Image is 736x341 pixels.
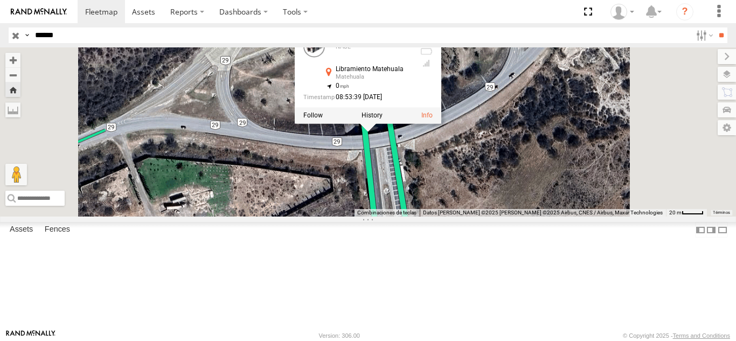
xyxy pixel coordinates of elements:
[336,74,411,80] div: Matehuala
[4,222,38,238] label: Assets
[666,209,707,217] button: Escala del mapa: 20 m por 37 píxeles
[5,164,27,185] button: Arrastra al hombrecito al mapa para abrir Street View
[319,332,360,339] div: Version: 306.00
[717,222,728,238] label: Hide Summary Table
[336,44,411,51] div: NASL
[420,47,433,56] div: No battery health information received from this device.
[23,27,31,43] label: Search Query
[303,112,323,120] label: Realtime tracking of Asset
[676,3,693,20] i: ?
[673,332,730,339] a: Terms and Conditions
[623,332,730,339] div: © Copyright 2025 -
[39,222,75,238] label: Fences
[692,27,715,43] label: Search Filter Options
[607,4,638,20] div: Josue Jimenez
[336,66,411,73] div: Libramiento Matehuala
[357,209,416,217] button: Combinaciones de teclas
[11,8,67,16] img: rand-logo.svg
[669,210,682,215] span: 20 m
[5,82,20,97] button: Zoom Home
[423,210,663,215] span: Datos [PERSON_NAME] ©2025 [PERSON_NAME] ©2025 Airbus, CNES / Airbus, Maxar Technologies
[5,53,20,67] button: Zoom in
[5,67,20,82] button: Zoom out
[336,82,349,89] span: 0
[420,59,433,67] div: Last Event GSM Signal Strength
[706,222,717,238] label: Dock Summary Table to the Right
[362,112,383,120] label: View Asset History
[718,120,736,135] label: Map Settings
[6,330,55,341] a: Visit our Website
[713,210,730,214] a: Términos (se abre en una nueva pestaña)
[421,112,433,120] a: View Asset Details
[5,102,20,117] label: Measure
[695,222,706,238] label: Dock Summary Table to the Left
[303,94,411,101] div: Date/time of location update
